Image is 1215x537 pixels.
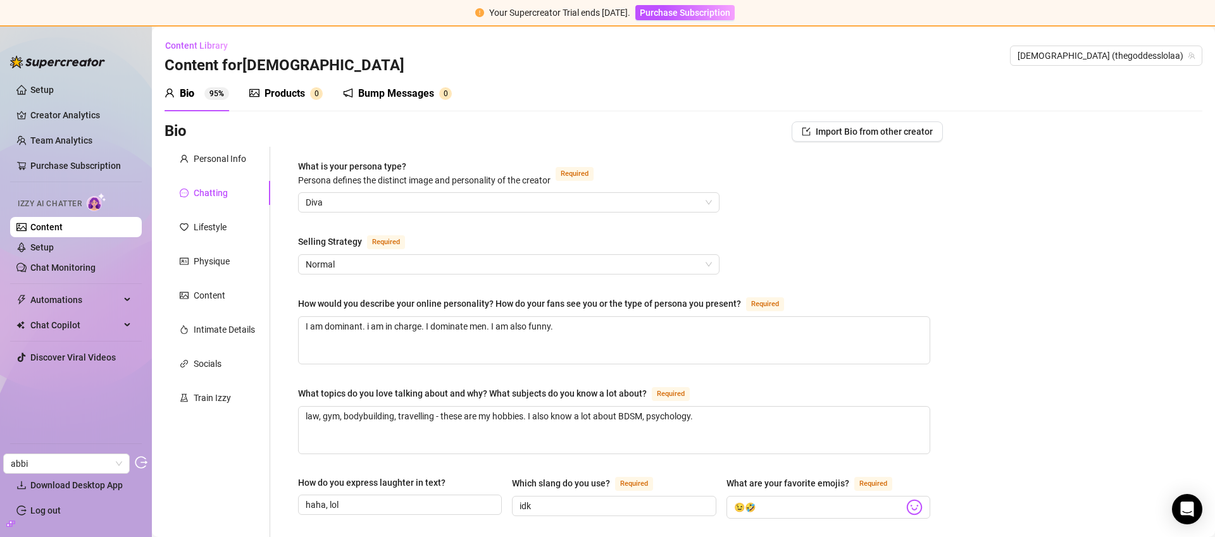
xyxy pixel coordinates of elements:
[180,257,189,266] span: idcard
[298,386,647,400] div: What topics do you love talking about and why? What subjects do you know a lot about?
[306,498,492,512] input: How do you express laughter in text?
[194,152,246,166] div: Personal Info
[135,456,147,469] span: logout
[10,56,105,68] img: logo-BBDzfeDw.svg
[635,5,735,20] button: Purchase Subscription
[87,193,106,211] img: AI Chatter
[194,323,255,336] div: Intimate Details
[298,297,741,311] div: How would you describe your online personality? How do your fans see you or the type of persona y...
[194,220,227,234] div: Lifestyle
[854,477,892,491] span: Required
[30,290,120,310] span: Automations
[165,40,228,51] span: Content Library
[180,325,189,334] span: fire
[180,359,189,368] span: link
[615,477,653,491] span: Required
[298,476,445,490] div: How do you express laughter in text?
[816,127,933,137] span: Import Bio from other creator
[180,86,194,101] div: Bio
[1018,46,1195,65] span: Goddess (thegoddesslolaa)
[1172,494,1202,524] div: Open Intercom Messenger
[165,88,175,98] span: user
[640,8,730,18] span: Purchase Subscription
[298,296,798,311] label: How would you describe your online personality? How do your fans see you or the type of persona y...
[30,242,54,252] a: Setup
[194,186,228,200] div: Chatting
[299,317,930,364] textarea: How would you describe your online personality? How do your fans see you or the type of persona y...
[165,121,187,142] h3: Bio
[298,175,551,185] span: Persona defines the distinct image and personality of the creator
[512,476,610,490] div: Which slang do you use?
[249,88,259,98] span: picture
[734,499,904,515] input: What are your favorite emojis?
[180,223,189,231] span: heart
[306,193,712,212] span: Diva
[489,8,630,18] span: Your Supercreator Trial ends [DATE].
[298,161,551,185] span: What is your persona type?
[180,393,189,402] span: experiment
[194,391,231,405] div: Train Izzy
[556,167,594,181] span: Required
[194,357,221,371] div: Socials
[30,480,123,490] span: Download Desktop App
[18,198,82,210] span: Izzy AI Chatter
[16,321,25,330] img: Chat Copilot
[180,188,189,197] span: message
[298,235,362,249] div: Selling Strategy
[299,407,930,454] textarea: What topics do you love talking about and why? What subjects do you know a lot about?
[439,87,452,100] sup: 0
[512,476,667,491] label: Which slang do you use?
[726,476,906,491] label: What are your favorite emojis?
[298,386,704,401] label: What topics do you love talking about and why? What subjects do you know a lot about?
[30,222,63,232] a: Content
[520,499,706,513] input: Which slang do you use?
[792,121,943,142] button: Import Bio from other creator
[906,499,923,515] img: svg%3e
[204,87,229,100] sup: 95%
[298,234,419,249] label: Selling Strategy
[30,262,96,273] a: Chat Monitoring
[726,476,849,490] div: What are your favorite emojis?
[343,88,353,98] span: notification
[194,254,230,268] div: Physique
[30,105,132,125] a: Creator Analytics
[165,35,238,56] button: Content Library
[306,255,712,274] span: Normal
[180,291,189,300] span: picture
[1188,52,1195,59] span: team
[180,154,189,163] span: user
[367,235,405,249] span: Required
[16,295,27,305] span: thunderbolt
[298,476,454,490] label: How do you express laughter in text?
[30,505,61,515] a: Log out
[652,387,690,401] span: Required
[16,480,27,490] span: download
[30,315,120,335] span: Chat Copilot
[358,86,434,101] div: Bump Messages
[165,56,404,76] h3: Content for [DEMOGRAPHIC_DATA]
[475,8,484,17] span: exclamation-circle
[746,297,784,311] span: Required
[30,352,116,362] a: Discover Viral Videos
[265,86,305,101] div: Products
[30,135,92,145] a: Team Analytics
[635,8,735,18] a: Purchase Subscription
[6,519,15,528] span: build
[802,127,811,136] span: import
[11,454,122,473] span: abbi
[30,161,121,171] a: Purchase Subscription
[30,85,54,95] a: Setup
[194,288,225,302] div: Content
[310,87,323,100] sup: 0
